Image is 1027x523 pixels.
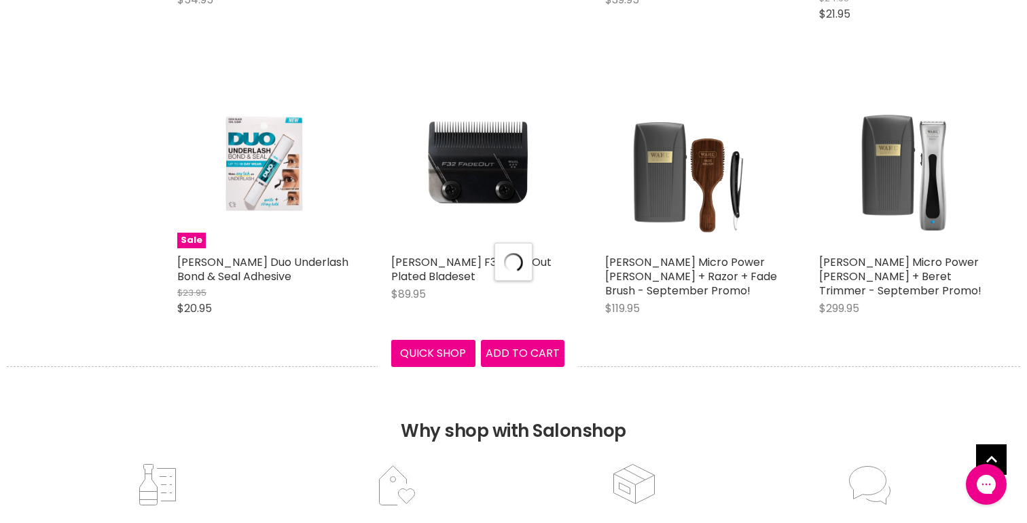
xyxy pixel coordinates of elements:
[391,75,564,248] img: Wahl F32 FadeOut Plated Bladeset
[391,340,475,367] button: Quick shop
[177,286,206,299] span: $23.95
[177,254,348,284] a: [PERSON_NAME] Duo Underlash Bond & Seal Adhesive
[391,286,426,302] span: $89.95
[605,301,640,316] span: $119.95
[819,301,859,316] span: $299.95
[481,340,565,367] button: Add to cart
[959,459,1013,509] iframe: Gorgias live chat messenger
[976,444,1007,475] a: Back to top
[819,254,981,298] a: [PERSON_NAME] Micro Power [PERSON_NAME] + Beret Trimmer - September Promo!
[819,75,992,248] img: Wahl Micro Power Shaver + Beret Trimmer - September Promo!
[177,301,212,316] span: $20.95
[605,254,777,298] a: [PERSON_NAME] Micro Power [PERSON_NAME] + Razor + Fade Brush - September Promo!
[391,254,552,284] a: [PERSON_NAME] F32 FadeOut Plated Bladeset
[7,366,1020,462] h2: Why shop with Salonshop
[177,75,350,248] img: Ardell Duo Underlash Bond & Seal Adhesive
[976,444,1007,480] span: Back to top
[605,75,778,248] img: Wahl Micro Power Shaver + Razor + Fade Brush - September Promo!
[486,345,560,361] span: Add to cart
[177,233,206,248] span: Sale
[819,6,850,22] span: $21.95
[177,75,350,248] a: Ardell Duo Underlash Bond & Seal AdhesiveSale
